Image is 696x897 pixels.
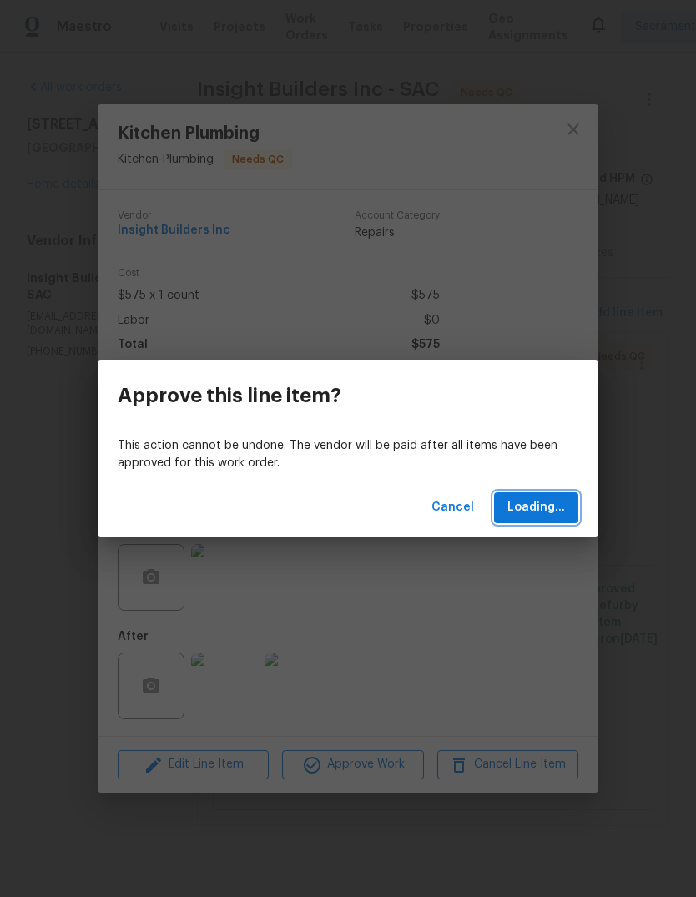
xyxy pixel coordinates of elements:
button: Loading... [494,492,578,523]
h3: Approve this line item? [118,384,341,407]
span: Loading... [507,497,565,518]
span: Cancel [431,497,474,518]
p: This action cannot be undone. The vendor will be paid after all items have been approved for this... [118,437,578,472]
button: Cancel [425,492,481,523]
